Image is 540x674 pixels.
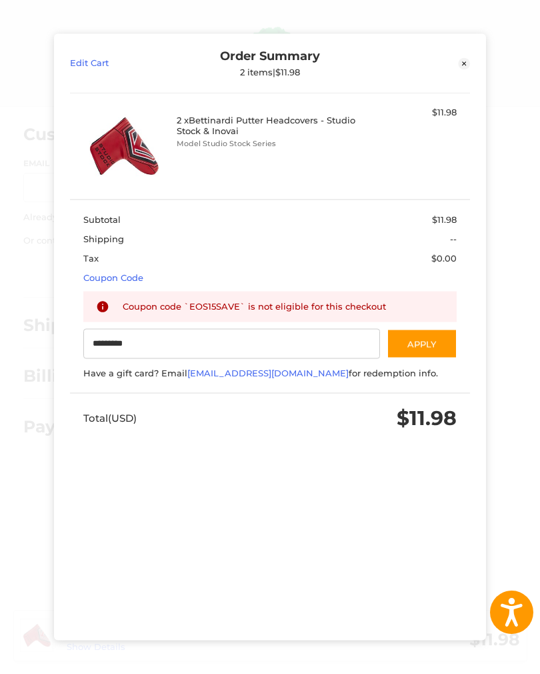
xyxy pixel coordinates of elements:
div: Have a gift card? Email for redemption info. [83,366,457,380]
h4: 2 x Bettinardi Putter Headcovers - Studio Stock & Inovai [177,115,360,137]
span: -- [450,233,457,244]
span: Total (USD) [83,412,137,424]
div: 2 items | $11.98 [170,67,370,77]
span: $11.98 [432,214,457,224]
span: Subtotal [83,214,121,224]
div: Order Summary [170,48,370,77]
div: Coupon code `EOS15SAVE` is not eligible for this checkout [123,300,444,314]
a: Coupon Code [83,272,143,283]
a: Edit Cart [70,48,170,77]
input: Gift Certificate or Coupon Code [83,328,380,358]
span: $0.00 [431,253,457,264]
button: Apply [387,328,457,358]
span: $11.98 [397,406,457,430]
div: $11.98 [363,106,457,119]
li: Model Studio Stock Series [177,137,360,149]
a: [EMAIL_ADDRESS][DOMAIN_NAME] [187,367,349,378]
span: Tax [83,253,99,264]
span: Shipping [83,233,124,244]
